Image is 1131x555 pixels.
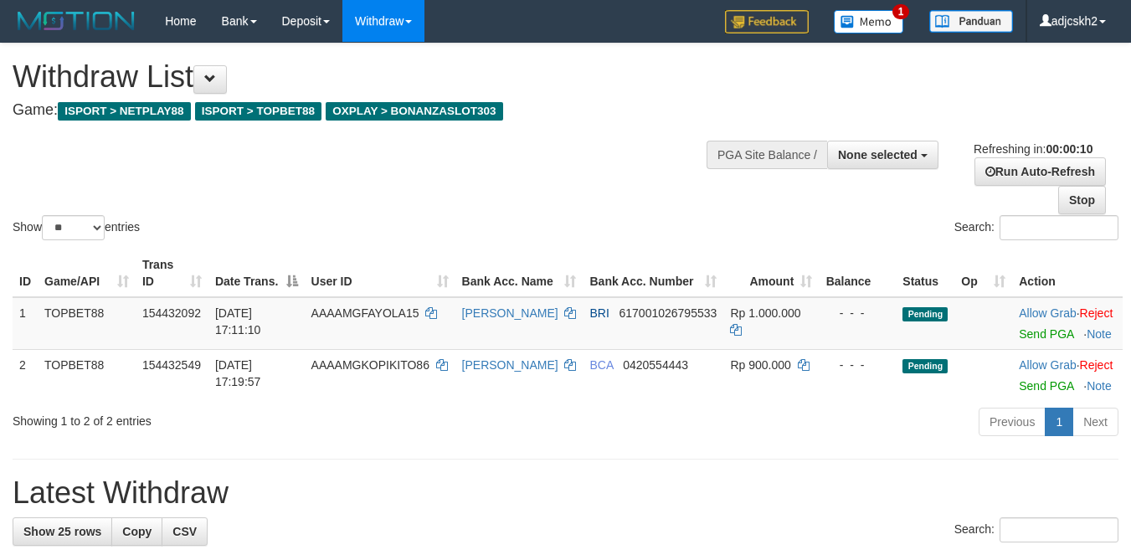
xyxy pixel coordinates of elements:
th: Balance [819,249,896,297]
span: None selected [838,148,918,162]
input: Search: [1000,215,1118,240]
a: Note [1087,379,1112,393]
span: OXPLAY > BONANZASLOT303 [326,102,503,121]
label: Search: [954,517,1118,542]
th: Trans ID: activate to sort column ascending [136,249,208,297]
span: Copy 617001026795533 to clipboard [619,306,717,320]
span: CSV [172,525,197,538]
span: Copy [122,525,152,538]
h4: Game: [13,102,738,119]
a: [PERSON_NAME] [462,306,558,320]
a: Send PGA [1019,327,1073,341]
span: [DATE] 17:11:10 [215,306,261,337]
td: 2 [13,349,38,401]
div: - - - [825,305,889,321]
th: Bank Acc. Number: activate to sort column ascending [583,249,723,297]
a: Note [1087,327,1112,341]
td: TOPBET88 [38,349,136,401]
th: Game/API: activate to sort column ascending [38,249,136,297]
span: · [1019,358,1079,372]
span: Show 25 rows [23,525,101,538]
th: Date Trans.: activate to sort column descending [208,249,305,297]
img: Feedback.jpg [725,10,809,33]
div: - - - [825,357,889,373]
a: CSV [162,517,208,546]
td: · [1012,349,1123,401]
select: Showentries [42,215,105,240]
span: ISPORT > TOPBET88 [195,102,321,121]
a: Reject [1080,358,1113,372]
th: Status [896,249,954,297]
a: Allow Grab [1019,358,1076,372]
span: 154432549 [142,358,201,372]
a: 1 [1045,408,1073,436]
span: BRI [589,306,609,320]
span: 154432092 [142,306,201,320]
a: Run Auto-Refresh [974,157,1106,186]
a: Send PGA [1019,379,1073,393]
strong: 00:00:10 [1046,142,1092,156]
h1: Latest Withdraw [13,476,1118,510]
a: Copy [111,517,162,546]
span: ISPORT > NETPLAY88 [58,102,191,121]
span: · [1019,306,1079,320]
button: None selected [827,141,938,169]
a: Show 25 rows [13,517,112,546]
label: Show entries [13,215,140,240]
a: Stop [1058,186,1106,214]
a: [PERSON_NAME] [462,358,558,372]
a: Previous [979,408,1046,436]
span: Pending [902,359,948,373]
th: User ID: activate to sort column ascending [305,249,455,297]
th: Bank Acc. Name: activate to sort column ascending [455,249,583,297]
img: Button%20Memo.svg [834,10,904,33]
span: Refreshing in: [974,142,1092,156]
span: 1 [892,4,910,19]
label: Search: [954,215,1118,240]
span: AAAAMGKOPIKITO86 [311,358,429,372]
span: Copy 0420554443 to clipboard [623,358,688,372]
span: AAAAMGFAYOLA15 [311,306,419,320]
img: panduan.png [929,10,1013,33]
div: Showing 1 to 2 of 2 entries [13,406,459,429]
th: Amount: activate to sort column ascending [723,249,819,297]
a: Reject [1080,306,1113,320]
span: [DATE] 17:19:57 [215,358,261,388]
a: Next [1072,408,1118,436]
th: Op: activate to sort column ascending [954,249,1012,297]
td: TOPBET88 [38,297,136,350]
span: Rp 1.000.000 [730,306,800,320]
td: 1 [13,297,38,350]
td: · [1012,297,1123,350]
img: MOTION_logo.png [13,8,140,33]
a: Allow Grab [1019,306,1076,320]
div: PGA Site Balance / [707,141,827,169]
span: BCA [589,358,613,372]
th: ID [13,249,38,297]
h1: Withdraw List [13,60,738,94]
span: Pending [902,307,948,321]
th: Action [1012,249,1123,297]
input: Search: [1000,517,1118,542]
span: Rp 900.000 [730,358,790,372]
